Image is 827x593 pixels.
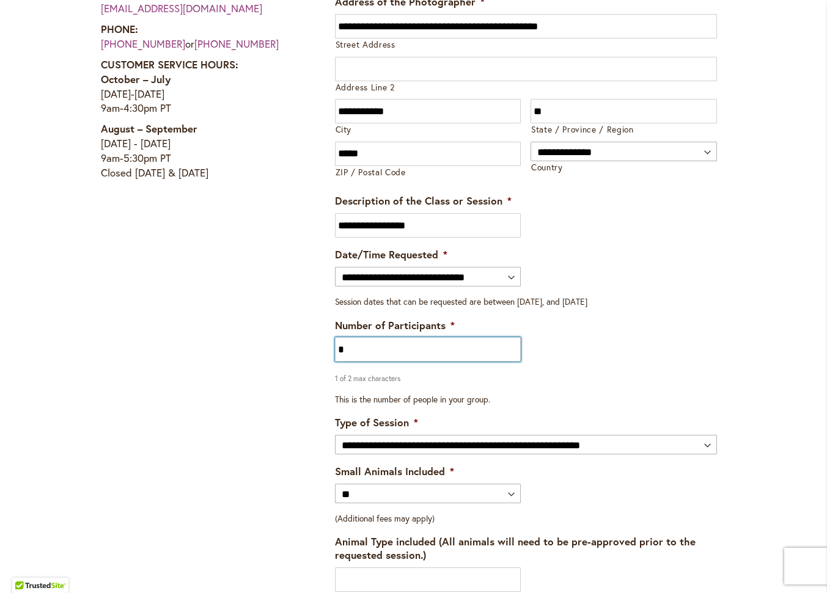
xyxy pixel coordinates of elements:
label: Animal Type included (All animals will need to be pre-approved prior to the requested session.) [335,535,717,562]
label: Small Animals Included [335,465,454,478]
strong: August – September [101,122,197,136]
div: 1 of 2 max characters [335,364,686,384]
p: or [101,22,303,51]
a: [PHONE_NUMBER] [194,37,279,51]
div: This is the number of people in your group. [335,384,717,406]
a: [PHONE_NUMBER] [101,37,185,51]
strong: CUSTOMER SERVICE HOURS: [101,57,238,71]
div: (Additional fees may apply) [335,503,717,525]
label: Street Address [336,39,717,51]
strong: October – July [101,72,171,86]
p: [DATE] - [DATE] 9am-5:30pm PT Closed [DATE] & [DATE] [101,122,303,180]
div: Session dates that can be requested are between [DATE], and [DATE] [335,286,717,308]
label: ZIP / Postal Code [336,167,521,178]
label: Number of Participants [335,319,455,332]
label: Address Line 2 [336,82,717,93]
label: City [336,124,521,136]
p: [DATE]-[DATE] 9am-4:30pm PT [101,57,303,116]
strong: PHONE: [101,22,138,36]
a: [EMAIL_ADDRESS][DOMAIN_NAME] [101,1,262,15]
label: Description of the Class or Session [335,194,512,208]
label: Type of Session [335,416,418,429]
label: Date/Time Requested [335,248,447,261]
label: State / Province / Region [531,124,717,136]
label: Country [531,162,717,173]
